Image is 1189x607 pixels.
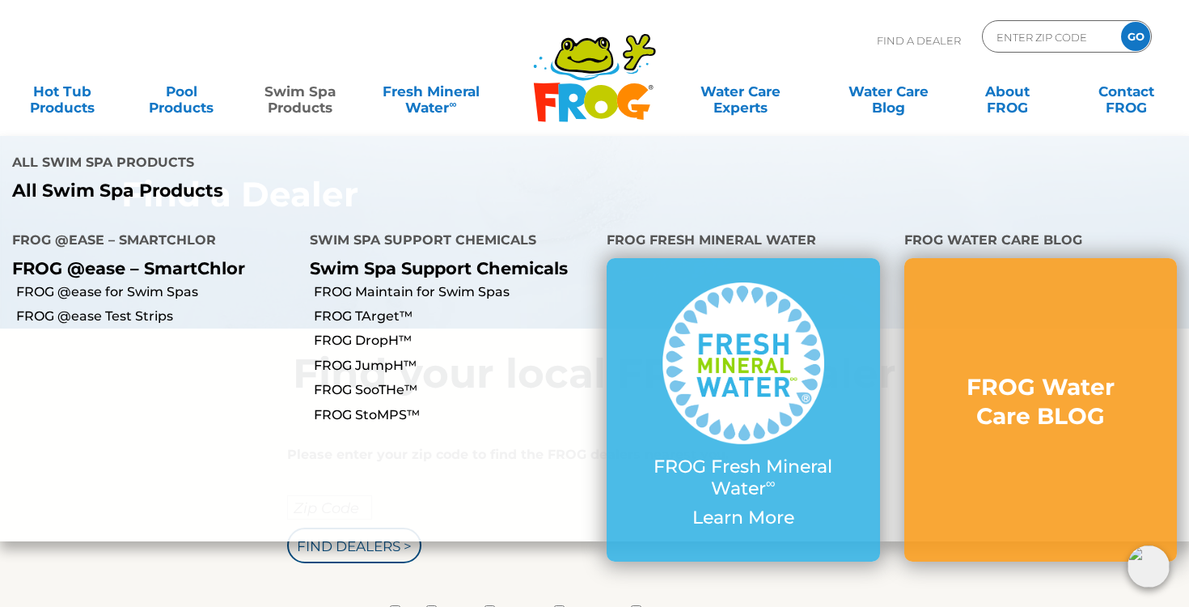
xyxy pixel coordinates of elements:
a: FROG Fresh Mineral Water∞ Learn More [639,282,848,537]
h3: FROG Water Care BLOG [937,372,1145,431]
sup: ∞ [449,98,456,110]
h4: FROG Fresh Mineral Water [607,226,880,258]
a: FROG TArget™ [314,308,595,325]
a: Water CareBlog [842,75,934,108]
sup: ∞ [766,475,776,491]
a: Swim SpaProducts [254,75,346,108]
a: ContactFROG [1081,75,1173,108]
input: Zip Code Form [995,25,1104,49]
a: FROG Water Care BLOG [937,372,1145,448]
a: FROG JumpH™ [314,357,595,375]
input: GO [1121,22,1150,51]
p: FROG Fresh Mineral Water [639,456,848,499]
p: Learn More [639,507,848,528]
a: FROG SooTHe™ [314,381,595,399]
a: FROG @ease for Swim Spas [16,283,298,301]
a: FROG @ease Test Strips [16,308,298,325]
a: Swim Spa Support Chemicals [310,258,568,278]
h4: FROG @ease – SmartChlor [12,226,286,258]
a: Hot TubProducts [16,75,108,108]
p: FROG @ease – SmartChlor [12,258,286,278]
h4: FROG Water Care BLOG [904,226,1178,258]
h4: All Swim Spa Products [12,148,582,180]
a: FROG StoMPS™ [314,406,595,424]
a: FROG Maintain for Swim Spas [314,283,595,301]
input: Find Dealers > [287,528,421,563]
a: AboutFROG [961,75,1053,108]
a: PoolProducts [135,75,227,108]
img: openIcon [1128,545,1170,588]
a: FROG DropH™ [314,332,595,350]
a: Fresh MineralWater∞ [373,75,489,108]
p: Find A Dealer [877,20,961,61]
a: All Swim Spa Products [12,180,582,202]
h4: Swim Spa Support Chemicals [310,226,583,258]
a: Water CareExperts [666,75,816,108]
